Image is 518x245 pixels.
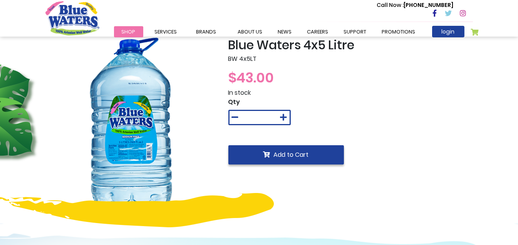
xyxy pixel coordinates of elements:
[230,26,270,37] a: about us
[228,68,274,87] span: $43.00
[274,150,309,159] span: Add to Cart
[300,26,336,37] a: careers
[228,88,251,97] span: In stock
[122,28,136,35] span: Shop
[336,26,374,37] a: support
[374,26,423,37] a: Promotions
[377,1,404,9] span: Call Now :
[45,1,99,35] a: store logo
[228,145,344,164] button: Add to Cart
[155,28,177,35] span: Services
[228,97,240,106] span: Qty
[196,28,216,35] span: Brands
[228,54,473,64] p: BW 4x5LT
[45,38,217,209] img: Blue_Waters_4x5_Litre_1_5.png
[270,26,300,37] a: News
[432,26,464,37] a: login
[228,38,473,52] h2: Blue Waters 4x5 Litre
[377,1,454,9] p: [PHONE_NUMBER]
